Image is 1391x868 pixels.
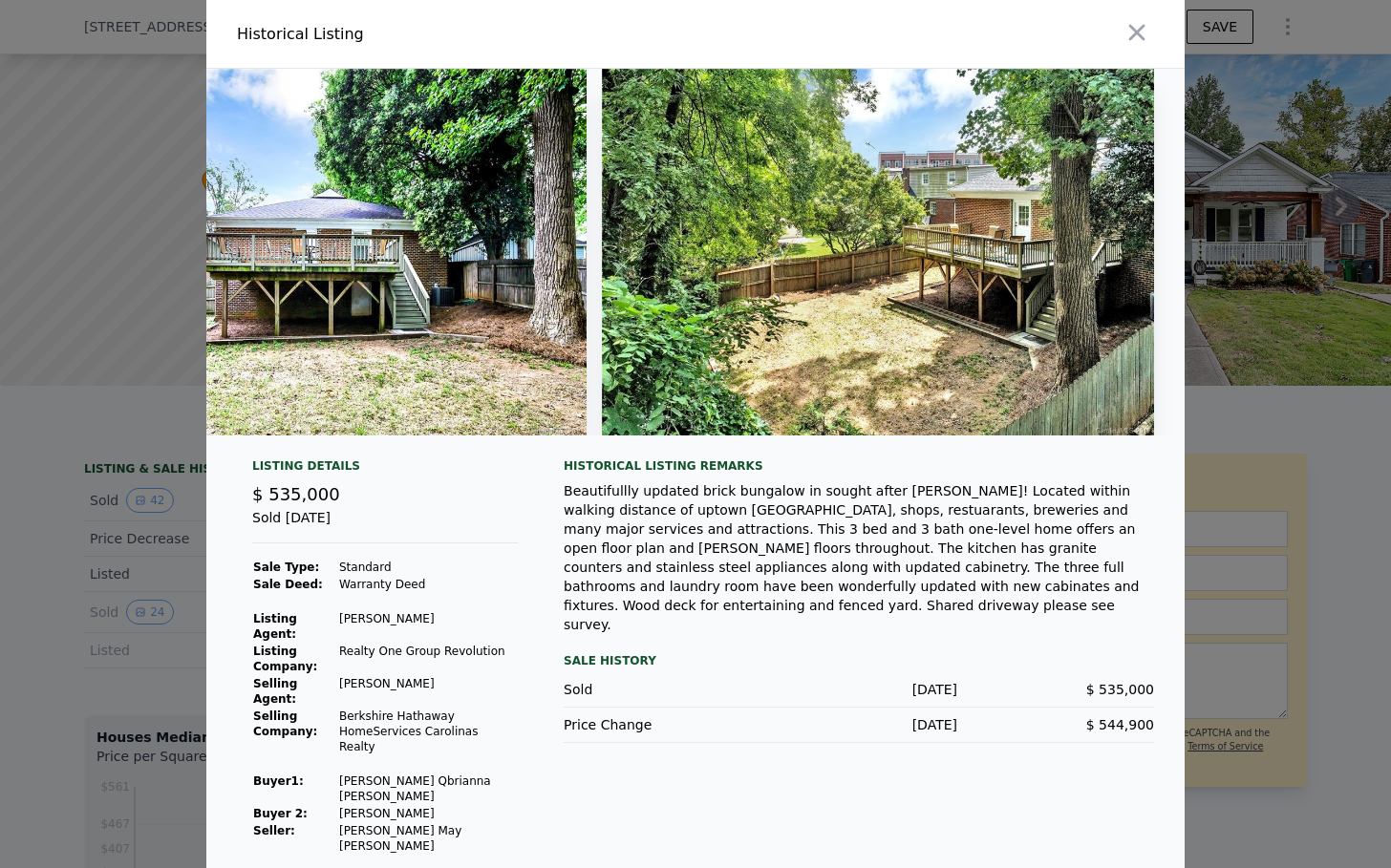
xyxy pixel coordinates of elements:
td: Standard [338,559,518,576]
div: Beautifullly updated brick bungalow in sought after [PERSON_NAME]! Located within walking distanc... [564,481,1154,634]
strong: Seller : [253,824,295,837]
td: [PERSON_NAME] [338,675,518,708]
div: Sold [564,680,760,699]
td: [PERSON_NAME] Qbrianna [PERSON_NAME] [338,773,518,805]
strong: Sale Type: [253,561,319,574]
td: [PERSON_NAME] [338,805,518,822]
td: Realty One Group Revolution [338,643,518,675]
img: Property Img [35,69,587,435]
strong: Listing Company: [253,645,317,673]
div: Sold [DATE] [252,508,518,543]
strong: Selling Company: [253,709,317,738]
strong: Selling Agent: [253,677,297,706]
div: Historical Listing [237,23,688,46]
td: Berkshire Hathaway HomeServices Carolinas Realty [338,708,518,755]
div: Sale History [564,649,1154,672]
strong: Buyer 1 : [253,774,304,788]
span: $ 535,000 [252,484,340,504]
span: $ 544,900 [1086,717,1154,732]
td: [PERSON_NAME] [338,610,518,643]
div: [DATE] [760,680,957,699]
span: $ 535,000 [1086,682,1154,697]
img: Property Img [602,69,1153,435]
div: Historical Listing remarks [564,458,1154,474]
strong: Buyer 2: [253,807,308,820]
strong: Listing Agent: [253,612,297,641]
div: Price Change [564,715,760,734]
td: [PERSON_NAME] May [PERSON_NAME] [338,822,518,855]
div: [DATE] [760,715,957,734]
div: Listing Details [252,458,518,481]
strong: Sale Deed: [253,578,323,591]
td: Warranty Deed [338,576,518,593]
